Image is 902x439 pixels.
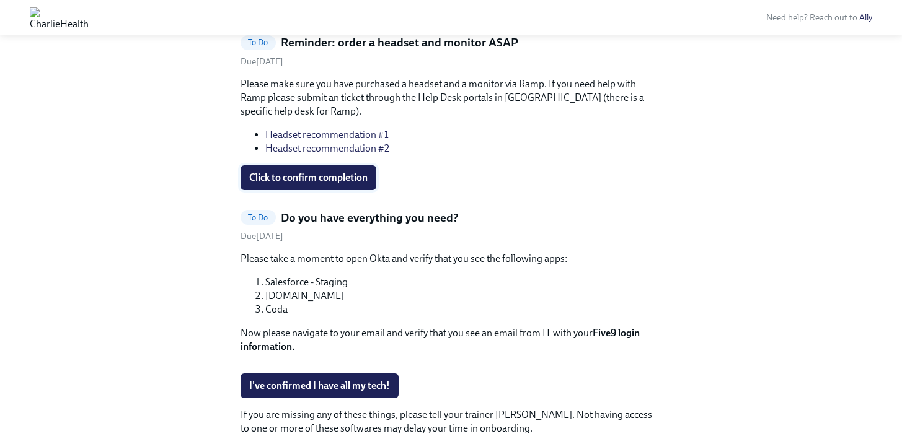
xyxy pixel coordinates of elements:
[241,165,376,190] button: Click to confirm completion
[265,276,662,289] li: Salesforce - Staging
[265,142,389,154] a: Headset recommendation #2
[241,326,662,354] p: Now please navigate to your email and verify that you see an email from IT with your
[241,231,283,241] span: Wednesday, September 10th 2025, 9:00 am
[241,35,662,67] a: To DoReminder: order a headset and monitor ASAPDue[DATE]
[766,12,872,23] span: Need help? Reach out to
[859,12,872,23] a: Ally
[241,77,662,118] p: Please make sure you have purchased a headset and a monitor via Ramp. If you need help with Ramp ...
[281,210,459,226] h5: Do you have everything you need?
[249,172,368,184] span: Click to confirm completion
[265,289,662,303] li: [DOMAIN_NAME]
[265,129,389,141] a: Headset recommendation #1
[241,252,662,266] p: Please take a moment to open Okta and verify that you see the following apps:
[241,38,276,47] span: To Do
[241,213,276,222] span: To Do
[241,56,283,67] span: Tuesday, September 9th 2025, 9:00 am
[249,380,390,392] span: I've confirmed I have all my tech!
[241,373,399,398] button: I've confirmed I have all my tech!
[30,7,89,27] img: CharlieHealth
[241,210,662,243] a: To DoDo you have everything you need?Due[DATE]
[281,35,518,51] h5: Reminder: order a headset and monitor ASAP
[265,303,662,316] li: Coda
[241,408,662,435] p: If you are missing any of these things, please tell your trainer [PERSON_NAME]. Not having access...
